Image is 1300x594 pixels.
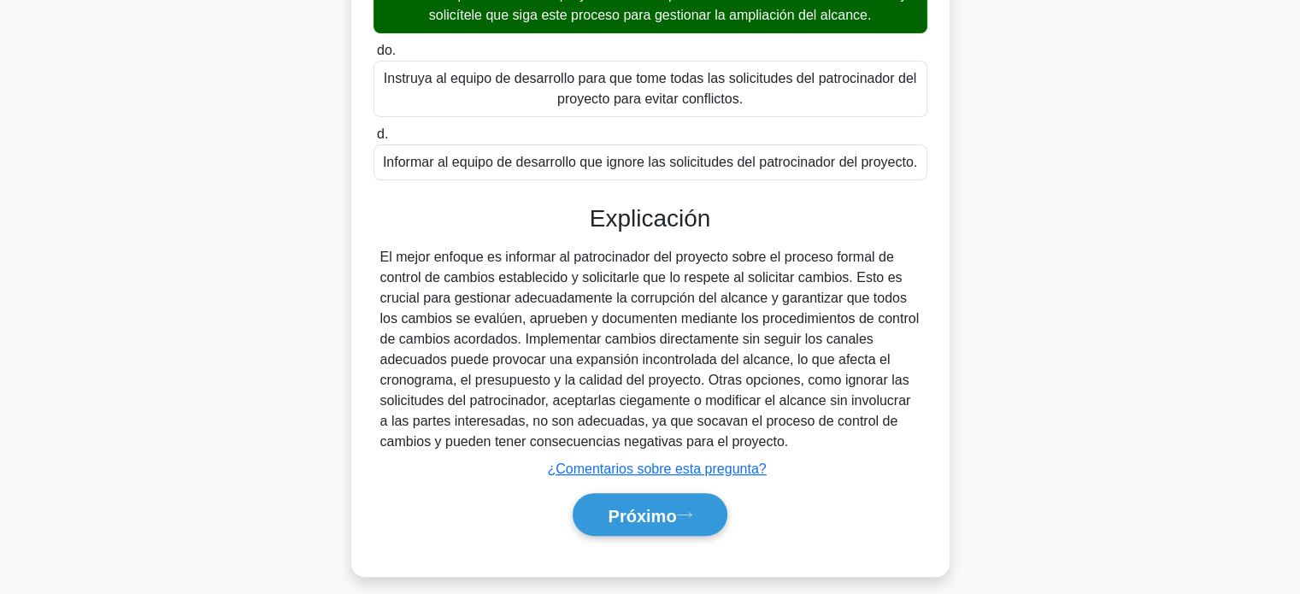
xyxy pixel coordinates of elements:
a: ¿Comentarios sobre esta pregunta? [547,462,766,476]
font: Informar al equipo de desarrollo que ignore las solicitudes del patrocinador del proyecto. [383,155,917,169]
font: Explicación [590,205,711,232]
font: Próximo [608,506,676,525]
button: Próximo [573,493,726,537]
font: Instruya al equipo de desarrollo para que tome todas las solicitudes del patrocinador del proyect... [384,71,917,106]
font: El mejor enfoque es informar al patrocinador del proyecto sobre el proceso formal de control de c... [380,250,920,449]
font: d. [377,126,388,141]
font: do. [377,43,396,57]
